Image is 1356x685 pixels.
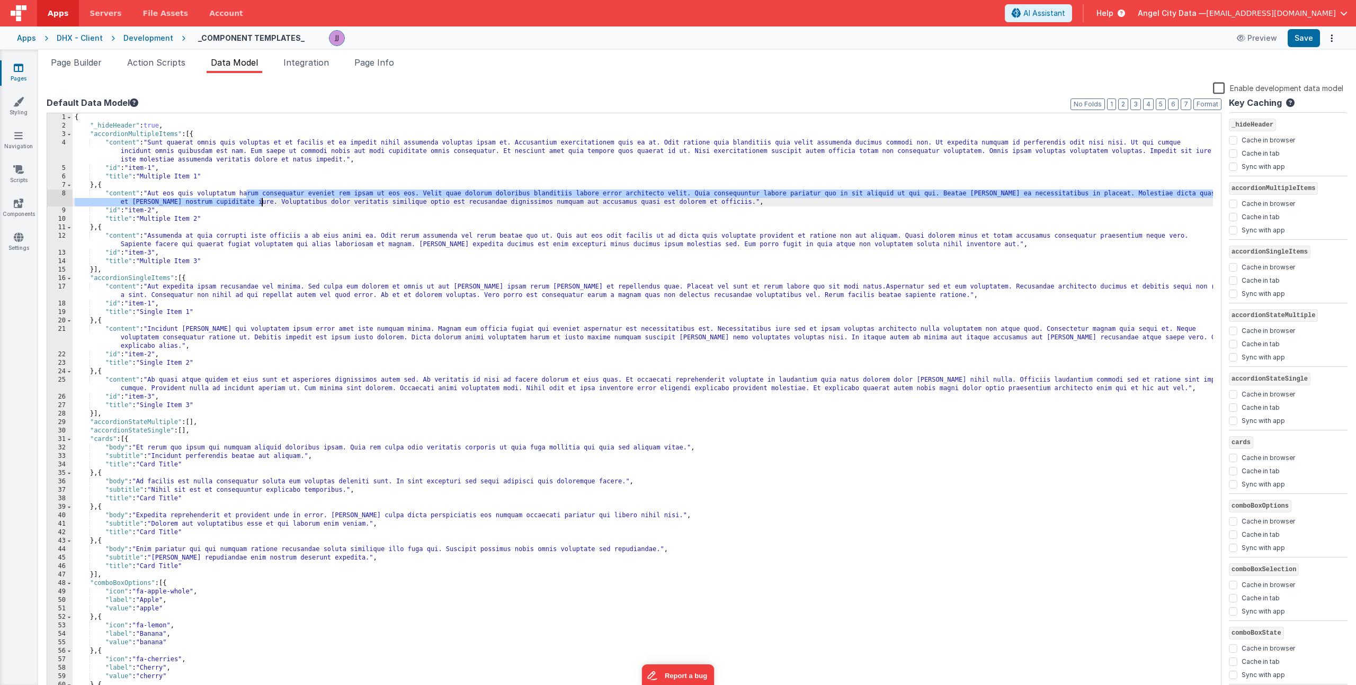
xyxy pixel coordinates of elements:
[1242,224,1285,235] label: Sync with app
[47,647,73,655] div: 56
[1242,338,1280,348] label: Cache in tab
[47,266,73,274] div: 15
[47,672,73,681] div: 59
[1242,605,1285,616] label: Sync with app
[47,130,73,139] div: 3
[1242,579,1295,589] label: Cache in browser
[1242,542,1285,552] label: Sync with app
[1242,197,1295,208] label: Cache in browser
[47,317,73,325] div: 20
[47,393,73,401] div: 26
[211,57,258,68] span: Data Model
[1023,8,1065,19] span: AI Assistant
[1181,98,1191,110] button: 7
[47,655,73,664] div: 57
[47,300,73,308] div: 18
[47,494,73,503] div: 38
[1242,669,1285,679] label: Sync with app
[1242,134,1295,145] label: Cache in browser
[1229,500,1291,512] span: comboBoxOptions
[1242,414,1285,425] label: Sync with app
[1143,98,1154,110] button: 4
[47,325,73,350] div: 21
[17,33,36,43] div: Apps
[1229,436,1253,449] span: cards
[1193,98,1221,110] button: Format
[47,181,73,190] div: 7
[47,664,73,672] div: 58
[47,554,73,562] div: 45
[1070,98,1105,110] button: No Folds
[47,537,73,545] div: 43
[1230,30,1283,47] button: Preview
[47,486,73,494] div: 37
[1206,8,1336,19] span: [EMAIL_ADDRESS][DOMAIN_NAME]
[51,57,102,68] span: Page Builder
[47,401,73,410] div: 27
[47,444,73,452] div: 32
[47,376,73,393] div: 25
[47,520,73,528] div: 41
[47,461,73,469] div: 34
[1242,287,1285,298] label: Sync with app
[47,223,73,232] div: 11
[1242,325,1295,335] label: Cache in browser
[47,249,73,257] div: 13
[47,283,73,300] div: 17
[47,477,73,486] div: 36
[47,173,73,181] div: 6
[283,57,329,68] span: Integration
[1242,528,1280,539] label: Cache in tab
[1288,29,1320,47] button: Save
[47,215,73,223] div: 10
[1242,160,1285,171] label: Sync with app
[127,57,185,68] span: Action Scripts
[48,8,68,19] span: Apps
[1242,388,1295,399] label: Cache in browser
[47,232,73,249] div: 12
[1242,147,1280,158] label: Cache in tab
[47,469,73,477] div: 35
[47,206,73,215] div: 9
[47,122,73,130] div: 2
[47,588,73,596] div: 49
[47,511,73,520] div: 40
[47,359,73,367] div: 23
[1242,655,1280,666] label: Cache in tab
[1168,98,1179,110] button: 6
[1107,98,1116,110] button: 1
[47,190,73,206] div: 8
[1242,261,1295,272] label: Cache in browser
[47,435,73,444] div: 31
[1229,563,1299,576] span: comboBoxSelection
[1138,8,1206,19] span: Angel City Data —
[47,257,73,266] div: 14
[47,274,73,283] div: 16
[1118,98,1128,110] button: 2
[47,139,73,164] div: 4
[47,418,73,427] div: 29
[47,613,73,621] div: 52
[198,34,305,42] h4: _COMPONENT TEMPLATES_
[1242,592,1280,602] label: Cache in tab
[47,562,73,571] div: 46
[47,621,73,630] div: 53
[47,571,73,579] div: 47
[1005,4,1072,22] button: AI Assistant
[47,638,73,647] div: 55
[1229,246,1310,258] span: accordionSingleItems
[1138,8,1348,19] button: Angel City Data — [EMAIL_ADDRESS][DOMAIN_NAME]
[1213,82,1343,94] label: Enable development data model
[1096,8,1113,19] span: Help
[47,410,73,418] div: 28
[1130,98,1141,110] button: 3
[1229,182,1318,195] span: accordionMultipleItems
[1242,351,1285,362] label: Sync with app
[1229,309,1318,322] span: accordionStateMultiple
[1229,627,1284,639] span: comboBoxState
[1242,401,1280,412] label: Cache in tab
[123,33,173,43] div: Development
[47,96,138,109] button: Default Data Model
[47,596,73,605] div: 50
[143,8,189,19] span: File Assets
